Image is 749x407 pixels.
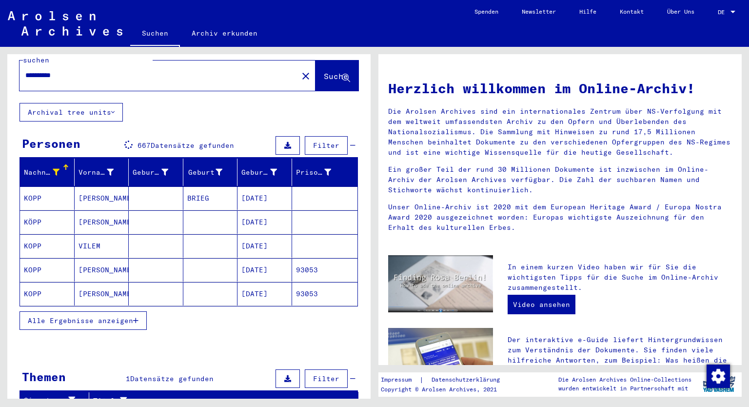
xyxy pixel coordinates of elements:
[707,365,730,388] img: Zustimmung ändern
[292,159,358,186] mat-header-cell: Prisoner #
[24,167,59,178] div: Nachname
[508,262,732,293] p: In einem kurzen Video haben wir für Sie die wichtigsten Tipps für die Suche im Online-Archiv zusa...
[75,210,129,234] mat-cell: [PERSON_NAME]
[292,258,358,282] mat-cell: 93053
[180,21,269,45] a: Archiv erkunden
[75,282,129,305] mat-cell: [PERSON_NAME]
[315,61,358,91] button: Suche
[183,186,238,210] mat-cell: BRIEG
[133,164,183,180] div: Geburtsname
[75,258,129,282] mat-cell: [PERSON_NAME]
[187,167,223,178] div: Geburt‏
[79,167,114,178] div: Vorname
[324,71,348,81] span: Suche
[381,375,512,385] div: |
[388,202,732,233] p: Unser Online-Archiv ist 2020 mit dem European Heritage Award / Europa Nostra Award 2020 ausgezeic...
[388,255,493,312] img: video.jpg
[508,335,732,386] p: Der interaktive e-Guide liefert Hintergrundwissen zum Verständnis der Dokumente. Sie finden viele...
[20,210,75,234] mat-cell: KÖPP
[381,385,512,394] p: Copyright © Arolsen Archives, 2021
[508,295,575,314] a: Video ansehen
[237,186,292,210] mat-cell: [DATE]
[75,159,129,186] mat-header-cell: Vorname
[313,374,339,383] span: Filter
[558,384,691,393] p: wurden entwickelt in Partnerschaft mit
[718,9,729,16] span: DE
[424,375,512,385] a: Datenschutzerklärung
[129,159,183,186] mat-header-cell: Geburtsname
[75,186,129,210] mat-cell: [PERSON_NAME]
[305,136,348,155] button: Filter
[151,141,234,150] span: Datensätze gefunden
[93,396,334,406] div: Titel
[388,78,732,99] h1: Herzlich willkommen im Online-Archiv!
[296,164,346,180] div: Prisoner #
[237,234,292,258] mat-cell: [DATE]
[300,70,312,82] mat-icon: close
[237,210,292,234] mat-cell: [DATE]
[183,159,238,186] mat-header-cell: Geburt‏
[24,395,77,406] div: Signature
[20,258,75,282] mat-cell: KOPP
[20,103,123,122] button: Archival tree units
[292,282,358,305] mat-cell: 93053
[20,159,75,186] mat-header-cell: Nachname
[237,282,292,305] mat-cell: [DATE]
[22,368,66,386] div: Themen
[130,374,214,383] span: Datensätze gefunden
[138,141,151,150] span: 667
[187,164,237,180] div: Geburt‏
[130,21,180,47] a: Suchen
[24,164,74,180] div: Nachname
[20,311,147,330] button: Alle Ergebnisse anzeigen
[296,167,332,178] div: Prisoner #
[133,167,168,178] div: Geburtsname
[75,234,129,258] mat-cell: VILEM
[701,372,737,396] img: yv_logo.png
[237,258,292,282] mat-cell: [DATE]
[381,375,419,385] a: Impressum
[126,374,130,383] span: 1
[8,11,122,36] img: Arolsen_neg.svg
[305,369,348,388] button: Filter
[388,164,732,195] p: Ein großer Teil der rund 30 Millionen Dokumente ist inzwischen im Online-Archiv der Arolsen Archi...
[558,375,691,384] p: Die Arolsen Archives Online-Collections
[241,164,292,180] div: Geburtsdatum
[79,164,129,180] div: Vorname
[22,135,80,152] div: Personen
[706,364,729,387] div: Zustimmung ändern
[20,282,75,305] mat-cell: KOPP
[20,234,75,258] mat-cell: KOPP
[237,159,292,186] mat-header-cell: Geburtsdatum
[20,186,75,210] mat-cell: KOPP
[241,167,277,178] div: Geburtsdatum
[296,66,315,85] button: Clear
[313,141,339,150] span: Filter
[388,328,493,398] img: eguide.jpg
[28,316,133,325] span: Alle Ergebnisse anzeigen
[388,106,732,158] p: Die Arolsen Archives sind ein internationales Zentrum über NS-Verfolgung mit dem weltweit umfasse...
